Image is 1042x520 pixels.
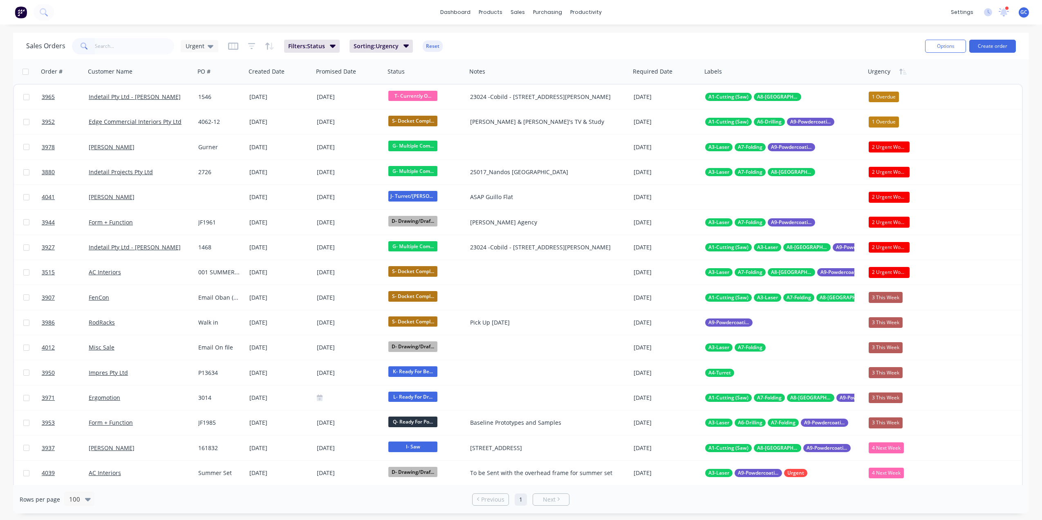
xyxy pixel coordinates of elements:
[198,394,241,402] div: 3014
[738,419,762,427] span: A6-Drilling
[533,495,569,504] a: Next page
[350,40,413,53] button: Sorting:Urgency
[42,118,55,126] span: 3952
[705,419,848,427] button: A3-LaserA6-DrillingA7-FoldingA9-Powdercoating
[249,193,310,201] div: [DATE]
[249,419,310,427] div: [DATE]
[757,444,798,452] span: A8-[GEOGRAPHIC_DATA]
[198,243,241,251] div: 1468
[388,216,437,226] span: D- Drawing/Draf...
[757,243,778,251] span: A3-Laser
[388,116,437,126] span: S- Docket Compl...
[869,117,899,127] div: 1 Overdue
[42,394,55,402] span: 3971
[186,42,204,50] span: Urgent
[388,392,437,402] span: L- Ready For Dr...
[925,40,966,53] button: Options
[708,469,729,477] span: A3-Laser
[41,67,63,76] div: Order #
[771,419,796,427] span: A7-Folding
[42,386,89,410] a: 3971
[317,343,382,353] div: [DATE]
[42,285,89,310] a: 3907
[89,118,182,126] a: Edge Commercial Interiors Pty Ltd
[249,218,310,226] div: [DATE]
[840,394,881,402] span: A9-Powdercoating
[89,294,109,301] a: FenCon
[42,210,89,235] a: 3944
[705,218,815,226] button: A3-LaserA7-FoldingA9-Powdercoating
[470,93,619,101] div: 23024 -Cobild - [STREET_ADDRESS][PERSON_NAME]
[869,342,903,353] div: 3 This Week
[969,40,1016,53] button: Create order
[317,167,382,177] div: [DATE]
[388,91,437,101] span: T- Currently O...
[198,444,241,452] div: 161832
[469,493,573,506] ul: Pagination
[708,168,729,176] span: A3-Laser
[869,242,910,253] div: 2 Urgent Works
[634,118,699,126] div: [DATE]
[317,217,382,227] div: [DATE]
[470,444,619,452] div: [STREET_ADDRESS]
[708,444,748,452] span: A1-Cutting (Saw)
[317,368,382,378] div: [DATE]
[738,268,762,276] span: A7-Folding
[705,243,880,251] button: A1-Cutting (Saw)A3-LaserA8-[GEOGRAPHIC_DATA]A9-Powdercoating
[634,168,699,176] div: [DATE]
[705,469,807,477] button: A3-LaserA9-PowdercoatingUrgent
[249,143,310,151] div: [DATE]
[787,469,804,477] span: Urgent
[89,268,121,276] a: AC Interiors
[317,418,382,428] div: [DATE]
[388,417,437,427] span: Q- Ready For Po...
[249,168,310,176] div: [DATE]
[42,110,89,134] a: 3952
[197,67,211,76] div: PO #
[634,268,699,276] div: [DATE]
[42,268,55,276] span: 3515
[529,6,566,18] div: purchasing
[198,93,241,101] div: 1546
[249,268,310,276] div: [DATE]
[317,192,382,202] div: [DATE]
[317,242,382,253] div: [DATE]
[89,444,134,452] a: [PERSON_NAME]
[705,294,864,302] button: A1-Cutting (Saw)A3-LaserA7-FoldingA8-[GEOGRAPHIC_DATA]
[388,166,437,176] span: G- Multiple Com...
[771,143,812,151] span: A9-Powdercoating
[705,268,865,276] button: A3-LaserA7-FoldingA8-[GEOGRAPHIC_DATA]A9-Powdercoating
[42,218,55,226] span: 3944
[249,394,310,402] div: [DATE]
[869,141,910,152] div: 2 Urgent Works
[42,361,89,385] a: 3950
[15,6,27,18] img: Factory
[42,185,89,209] a: 4041
[249,67,285,76] div: Created Date
[708,294,748,302] span: A1-Cutting (Saw)
[198,118,241,126] div: 4062-12
[42,335,89,360] a: 4012
[634,193,699,201] div: [DATE]
[423,40,443,52] button: Reset
[738,168,762,176] span: A7-Folding
[89,469,121,477] a: AC Interiors
[634,294,699,302] div: [DATE]
[249,118,310,126] div: [DATE]
[787,294,811,302] span: A7-Folding
[757,294,778,302] span: A3-Laser
[249,469,310,477] div: [DATE]
[388,291,437,301] span: S- Docket Compl...
[705,168,815,176] button: A3-LaserA7-FoldingA8-[GEOGRAPHIC_DATA]
[42,193,55,201] span: 4041
[708,118,748,126] span: A1-Cutting (Saw)
[869,292,903,303] div: 3 This Week
[705,143,815,151] button: A3-LaserA7-FoldingA9-Powdercoating
[470,118,619,126] div: [PERSON_NAME] & [PERSON_NAME]'s TV & Study
[738,218,762,226] span: A7-Folding
[42,310,89,335] a: 3986
[469,67,485,76] div: Notes
[708,218,729,226] span: A3-Laser
[284,40,340,53] button: Filters:Status
[738,143,762,151] span: A7-Folding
